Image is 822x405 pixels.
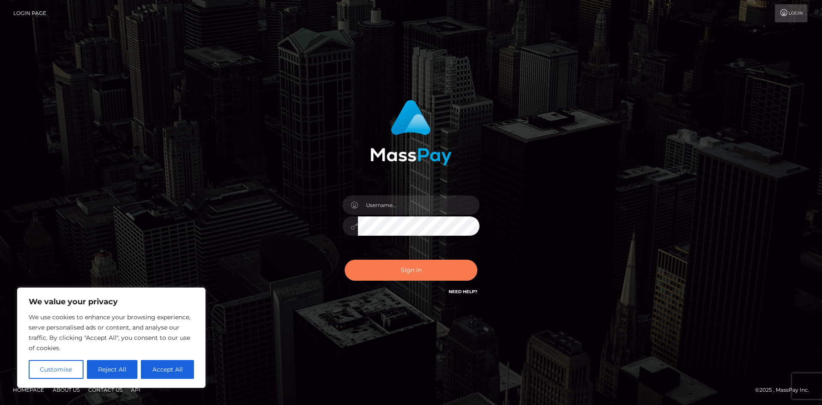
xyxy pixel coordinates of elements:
[29,360,83,379] button: Customise
[29,297,194,307] p: We value your privacy
[128,383,144,396] a: API
[17,288,205,388] div: We value your privacy
[775,4,807,22] a: Login
[85,383,126,396] a: Contact Us
[449,289,477,294] a: Need Help?
[345,260,477,281] button: Sign in
[87,360,138,379] button: Reject All
[49,383,83,396] a: About Us
[358,195,479,215] input: Username...
[29,312,194,353] p: We use cookies to enhance your browsing experience, serve personalised ads or content, and analys...
[370,100,452,165] img: MassPay Login
[13,4,46,22] a: Login Page
[9,383,48,396] a: Homepage
[141,360,194,379] button: Accept All
[755,385,816,395] div: © 2025 , MassPay Inc.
